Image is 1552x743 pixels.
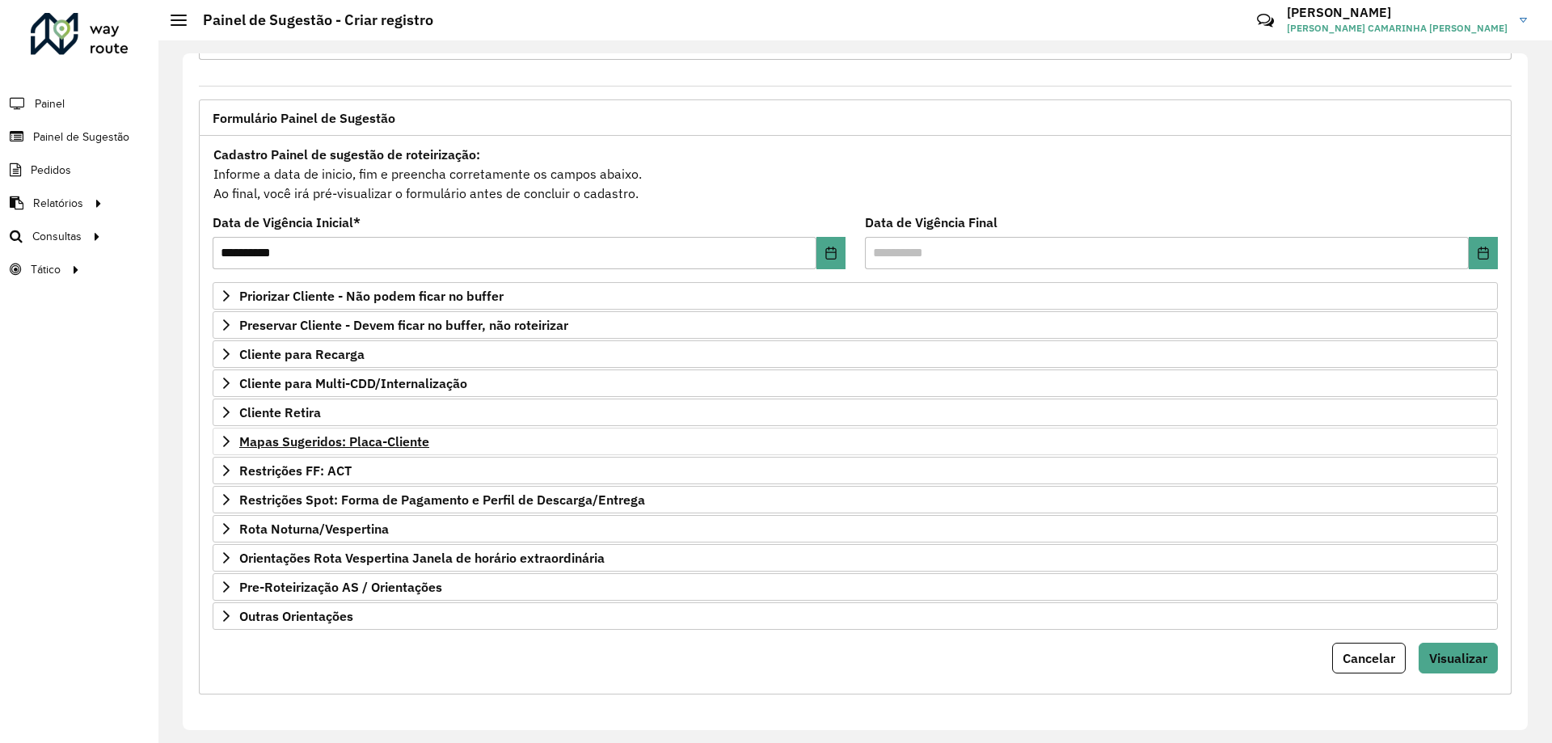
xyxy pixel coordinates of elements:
[213,282,1498,310] a: Priorizar Cliente - Não podem ficar no buffer
[213,428,1498,455] a: Mapas Sugeridos: Placa-Cliente
[239,551,605,564] span: Orientações Rota Vespertina Janela de horário extraordinária
[1343,650,1395,666] span: Cancelar
[32,228,82,245] span: Consultas
[213,369,1498,397] a: Cliente para Multi-CDD/Internalização
[239,406,321,419] span: Cliente Retira
[213,602,1498,630] a: Outras Orientações
[1419,643,1498,673] button: Visualizar
[213,112,395,125] span: Formulário Painel de Sugestão
[1469,237,1498,269] button: Choose Date
[213,573,1498,601] a: Pre-Roteirização AS / Orientações
[239,289,504,302] span: Priorizar Cliente - Não podem ficar no buffer
[1248,3,1283,38] a: Contato Rápido
[239,319,568,331] span: Preservar Cliente - Devem ficar no buffer, não roteirizar
[213,144,1498,204] div: Informe a data de inicio, fim e preencha corretamente os campos abaixo. Ao final, você irá pré-vi...
[239,464,352,477] span: Restrições FF: ACT
[816,237,846,269] button: Choose Date
[213,311,1498,339] a: Preservar Cliente - Devem ficar no buffer, não roteirizar
[239,348,365,361] span: Cliente para Recarga
[33,129,129,146] span: Painel de Sugestão
[213,399,1498,426] a: Cliente Retira
[239,522,389,535] span: Rota Noturna/Vespertina
[1332,643,1406,673] button: Cancelar
[239,610,353,623] span: Outras Orientações
[213,213,361,232] label: Data de Vigência Inicial
[35,95,65,112] span: Painel
[213,544,1498,572] a: Orientações Rota Vespertina Janela de horário extraordinária
[187,11,433,29] h2: Painel de Sugestão - Criar registro
[1287,21,1508,36] span: [PERSON_NAME] CAMARINHA [PERSON_NAME]
[213,340,1498,368] a: Cliente para Recarga
[1429,650,1487,666] span: Visualizar
[239,435,429,448] span: Mapas Sugeridos: Placa-Cliente
[213,515,1498,542] a: Rota Noturna/Vespertina
[33,195,83,212] span: Relatórios
[213,457,1498,484] a: Restrições FF: ACT
[31,261,61,278] span: Tático
[1287,5,1508,20] h3: [PERSON_NAME]
[239,493,645,506] span: Restrições Spot: Forma de Pagamento e Perfil de Descarga/Entrega
[239,580,442,593] span: Pre-Roteirização AS / Orientações
[213,146,480,163] strong: Cadastro Painel de sugestão de roteirização:
[239,377,467,390] span: Cliente para Multi-CDD/Internalização
[865,213,997,232] label: Data de Vigência Final
[213,486,1498,513] a: Restrições Spot: Forma de Pagamento e Perfil de Descarga/Entrega
[31,162,71,179] span: Pedidos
